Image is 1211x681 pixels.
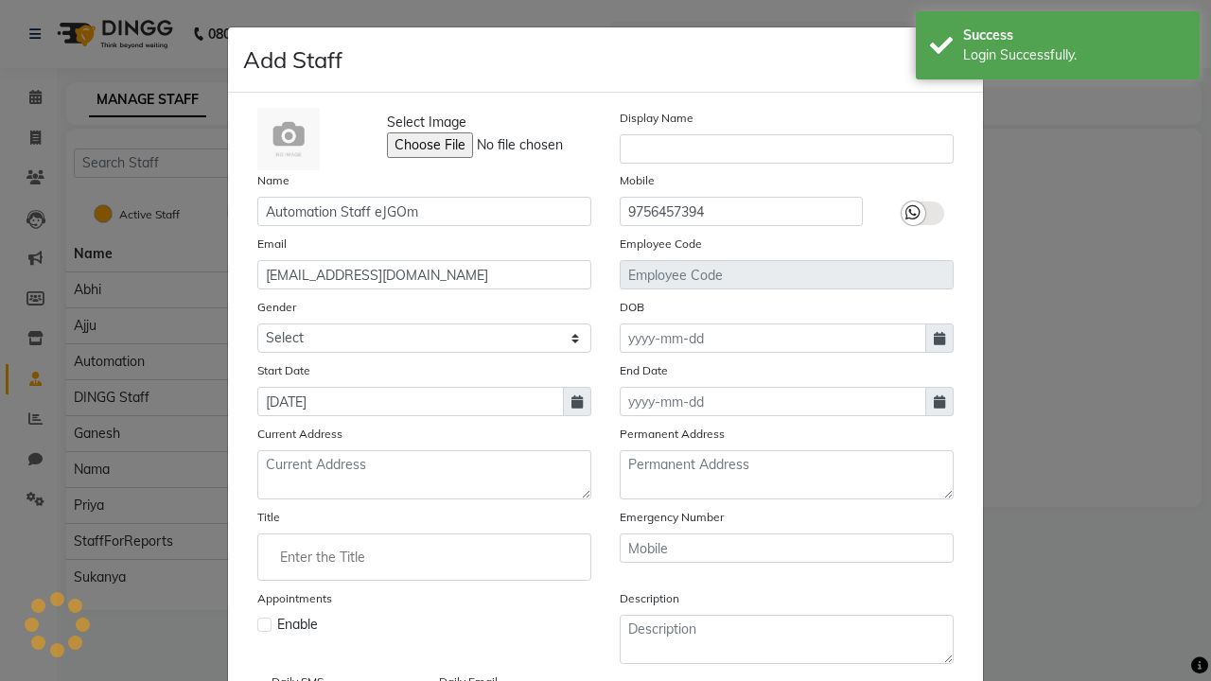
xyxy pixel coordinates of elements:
label: Display Name [620,110,693,127]
label: Mobile [620,172,655,189]
label: Appointments [257,590,332,607]
input: Mobile [620,533,954,563]
label: End Date [620,362,668,379]
div: Login Successfully. [963,45,1185,65]
input: Name [257,197,591,226]
input: yyyy-mm-dd [257,387,564,416]
label: Start Date [257,362,310,379]
label: Gender [257,299,296,316]
div: Success [963,26,1185,45]
img: Cinque Terre [257,108,320,170]
label: Emergency Number [620,509,724,526]
label: Employee Code [620,236,702,253]
label: Description [620,590,679,607]
label: Permanent Address [620,426,725,443]
input: Employee Code [620,260,954,289]
input: Select Image [387,132,644,158]
span: Select Image [387,113,466,132]
label: Name [257,172,290,189]
input: Mobile [620,197,863,226]
label: Current Address [257,426,342,443]
label: Title [257,509,280,526]
input: yyyy-mm-dd [620,323,926,353]
input: yyyy-mm-dd [620,387,926,416]
input: Enter the Title [266,538,583,576]
h4: Add Staff [243,43,342,77]
label: DOB [620,299,644,316]
label: Email [257,236,287,253]
input: Email [257,260,591,289]
span: Enable [277,615,318,635]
